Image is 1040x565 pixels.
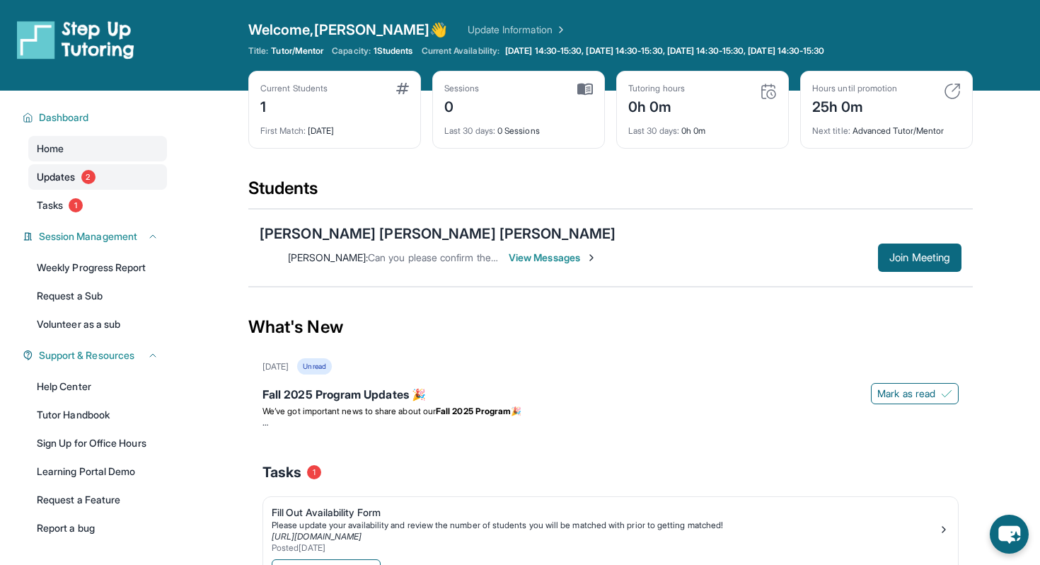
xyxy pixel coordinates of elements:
a: Home [28,136,167,161]
a: Volunteer as a sub [28,312,167,337]
span: Tutor/Mentor [271,45,323,57]
a: Learning Portal Demo [28,459,167,484]
div: Tutoring hours [628,83,685,94]
a: Fill Out Availability FormPlease update your availability and review the number of students you w... [263,497,958,557]
span: Join Meeting [889,253,950,262]
button: Dashboard [33,110,158,125]
div: 0 Sessions [444,117,593,137]
span: We’ve got important news to share about our [262,406,436,416]
div: Sessions [444,83,480,94]
a: Tasks1 [28,193,167,218]
a: Weekly Progress Report [28,255,167,280]
div: [DATE] [260,117,409,137]
div: Students [248,177,973,208]
img: card [760,83,777,100]
span: 1 Students [374,45,413,57]
span: Welcome, [PERSON_NAME] 👋 [248,20,448,40]
a: Request a Sub [28,283,167,309]
a: Update Information [468,23,567,37]
div: 1 [260,94,328,117]
button: Support & Resources [33,348,158,363]
span: 1 [69,198,83,212]
span: [PERSON_NAME] : [288,251,368,263]
span: View Messages [509,251,597,265]
a: [DATE] 14:30-15:30, [DATE] 14:30-15:30, [DATE] 14:30-15:30, [DATE] 14:30-15:30 [502,45,827,57]
button: Mark as read [871,383,959,404]
span: 2 [81,170,96,184]
div: [PERSON_NAME] [PERSON_NAME] [PERSON_NAME] [260,224,616,244]
a: Sign Up for Office Hours [28,430,167,456]
button: chat-button [990,515,1029,554]
a: Tutor Handbook [28,402,167,428]
div: Fill Out Availability Form [272,506,938,520]
span: Session Management [39,229,137,244]
a: Report a bug [28,515,167,541]
a: Help Center [28,374,167,399]
img: logo [17,20,134,59]
span: Mark as read [877,387,935,401]
img: Chevron-Right [586,252,597,263]
div: Please update your availability and review the number of students you will be matched with prior ... [272,520,938,531]
span: Capacity: [332,45,371,57]
span: Current Availability: [422,45,499,57]
span: Tasks [262,462,301,482]
div: Posted [DATE] [272,542,938,554]
img: Chevron Right [553,23,567,37]
div: [DATE] [262,361,289,372]
img: card [577,83,593,96]
button: Join Meeting [878,244,961,272]
span: [DATE] 14:30-15:30, [DATE] 14:30-15:30, [DATE] 14:30-15:30, [DATE] 14:30-15:30 [505,45,824,57]
div: Fall 2025 Program Updates 🎉 [262,386,959,406]
div: 0h 0m [628,117,777,137]
span: First Match : [260,125,306,136]
img: card [396,83,409,94]
div: 0h 0m [628,94,685,117]
img: card [944,83,961,100]
strong: Fall 2025 Program [436,406,511,416]
span: Updates [37,170,76,184]
a: Request a Feature [28,487,167,513]
div: 0 [444,94,480,117]
span: Next title : [812,125,850,136]
span: Tasks [37,198,63,212]
span: 1 [307,465,321,479]
a: [URL][DOMAIN_NAME] [272,531,362,542]
span: Title: [248,45,268,57]
span: Last 30 days : [628,125,679,136]
a: Updates2 [28,164,167,190]
button: Session Management [33,229,158,244]
span: Home [37,142,64,156]
div: Current Students [260,83,328,94]
span: Support & Resources [39,348,134,363]
div: 25h 0m [812,94,897,117]
span: 🎉 [511,406,521,416]
img: Mark as read [941,388,952,399]
div: Unread [297,358,331,375]
div: Hours until promotion [812,83,897,94]
span: Dashboard [39,110,89,125]
span: Last 30 days : [444,125,495,136]
span: Can you please confirm the time slots? [368,251,542,263]
div: Advanced Tutor/Mentor [812,117,961,137]
div: What's New [248,296,973,358]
